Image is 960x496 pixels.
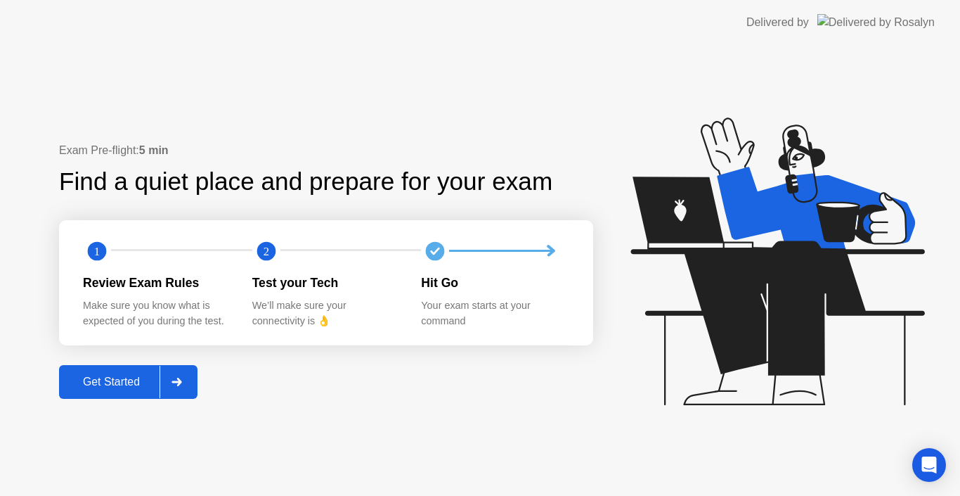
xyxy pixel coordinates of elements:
[63,376,160,388] div: Get Started
[252,298,399,329] div: We’ll make sure your connectivity is 👌
[817,14,935,30] img: Delivered by Rosalyn
[421,274,568,292] div: Hit Go
[59,365,197,399] button: Get Started
[746,14,809,31] div: Delivered by
[252,274,399,292] div: Test your Tech
[264,244,269,257] text: 2
[83,298,230,329] div: Make sure you know what is expected of you during the test.
[59,142,593,159] div: Exam Pre-flight:
[912,448,946,482] div: Open Intercom Messenger
[421,298,568,329] div: Your exam starts at your command
[59,163,554,201] div: Find a quiet place and prepare for your exam
[83,274,230,292] div: Review Exam Rules
[139,144,169,156] b: 5 min
[94,244,100,257] text: 1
